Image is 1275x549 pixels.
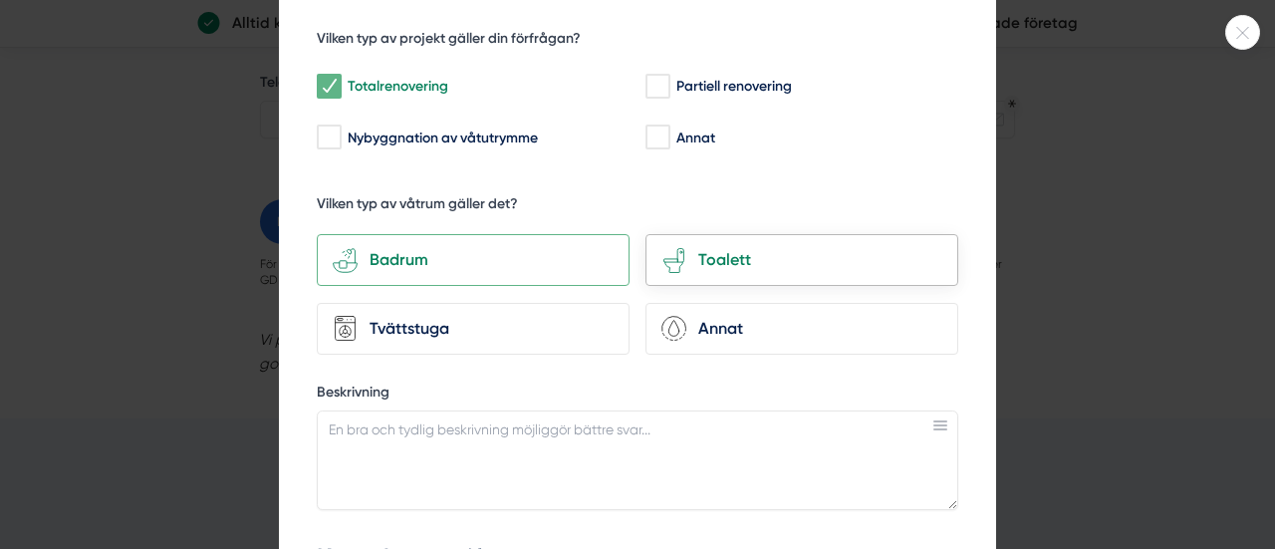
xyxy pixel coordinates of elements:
input: Nybyggnation av våtutrymme [317,128,340,147]
label: Beskrivning [317,383,958,408]
h5: Vilken typ av projekt gäller din förfrågan? [317,29,581,54]
h5: Vilken typ av våtrum gäller det? [317,194,518,219]
input: Annat [645,128,668,147]
input: Partiell renovering [645,77,668,97]
input: Totalrenovering [317,77,340,97]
